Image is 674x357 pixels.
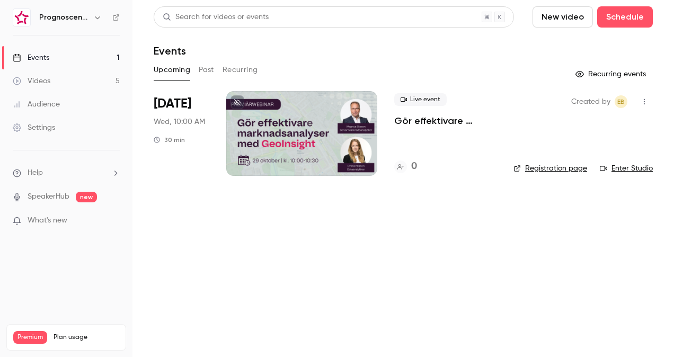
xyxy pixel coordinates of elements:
[39,12,89,23] h6: Prognoscentret | Powered by Hubexo
[54,333,119,342] span: Plan usage
[154,117,205,127] span: Wed, 10:00 AM
[154,91,209,176] div: Oct 29 Wed, 10:00 AM (Europe/Stockholm)
[13,331,47,344] span: Premium
[107,216,120,226] iframe: Noticeable Trigger
[394,114,496,127] a: Gör effektivare marknadsanalyser med GeoInsight
[199,61,214,78] button: Past
[163,12,269,23] div: Search for videos or events
[615,95,627,108] span: Emelie Bratt
[571,66,653,83] button: Recurring events
[600,163,653,174] a: Enter Studio
[13,76,50,86] div: Videos
[13,167,120,178] li: help-dropdown-opener
[13,52,49,63] div: Events
[28,191,69,202] a: SpeakerHub
[411,159,417,174] h4: 0
[394,93,447,106] span: Live event
[394,159,417,174] a: 0
[28,167,43,178] span: Help
[617,95,625,108] span: EB
[154,136,185,144] div: 30 min
[223,61,258,78] button: Recurring
[154,44,186,57] h1: Events
[76,192,97,202] span: new
[154,95,191,112] span: [DATE]
[13,122,55,133] div: Settings
[28,215,67,226] span: What's new
[533,6,593,28] button: New video
[513,163,587,174] a: Registration page
[13,9,30,26] img: Prognoscentret | Powered by Hubexo
[597,6,653,28] button: Schedule
[154,61,190,78] button: Upcoming
[13,99,60,110] div: Audience
[571,95,610,108] span: Created by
